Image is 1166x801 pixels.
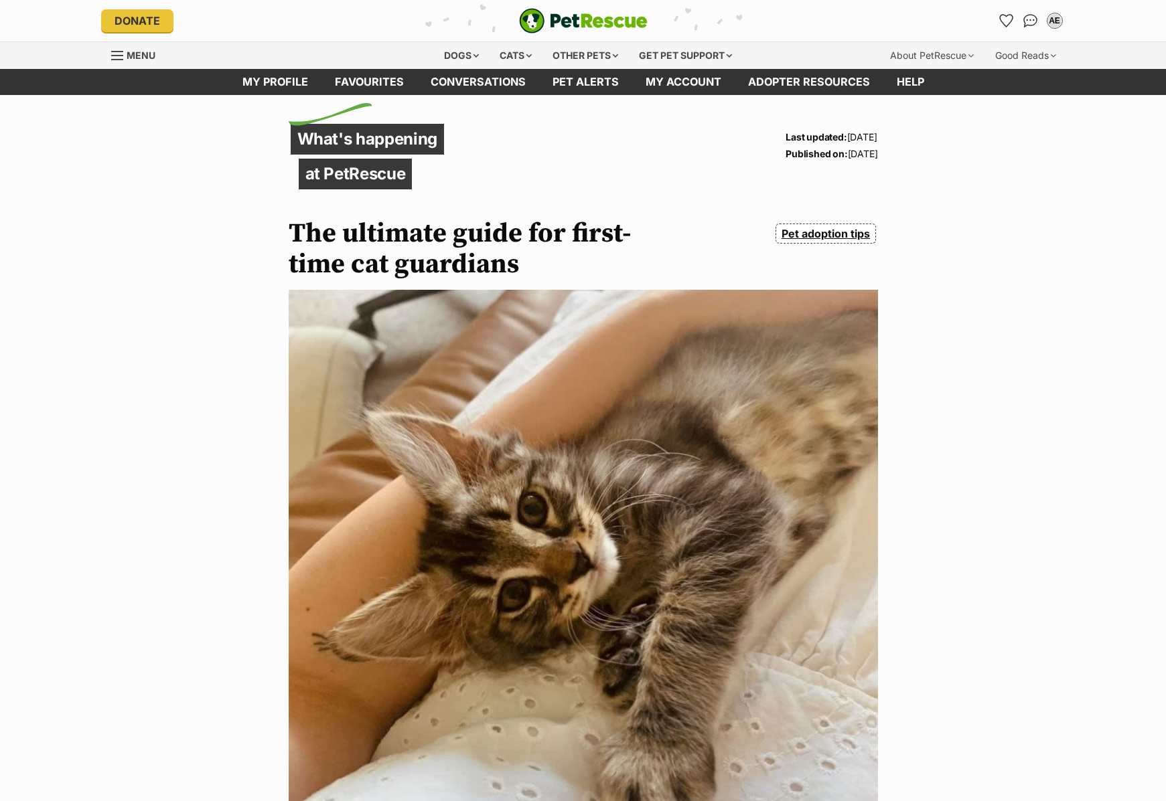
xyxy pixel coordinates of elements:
div: Get pet support [630,42,741,69]
p: What's happening [291,124,445,155]
div: Dogs [435,42,488,69]
img: decorative flick [289,103,372,126]
strong: Published on: [786,148,847,159]
a: Pet alerts [539,69,632,95]
a: Help [883,69,938,95]
a: Conversations [1020,10,1041,31]
a: Donate [101,9,173,32]
img: logo-e224e6f780fb5917bec1dbf3a21bbac754714ae5b6737aabdf751b685950b380.svg [519,8,648,33]
button: My account [1044,10,1066,31]
span: Menu [127,50,155,61]
div: Other pets [543,42,628,69]
img: chat-41dd97257d64d25036548639549fe6c8038ab92f7586957e7f3b1b290dea8141.svg [1023,14,1037,27]
ul: Account quick links [996,10,1066,31]
h1: The ultimate guide for first-time cat guardians [289,218,672,280]
a: Adopter resources [735,69,883,95]
div: About PetRescue [881,42,983,69]
div: AE [1048,14,1062,27]
a: PetRescue [519,8,648,33]
a: Menu [111,42,165,66]
p: at PetRescue [299,159,413,189]
a: My profile [229,69,321,95]
p: [DATE] [786,128,877,145]
strong: Last updated: [786,131,847,143]
a: My account [632,69,735,95]
a: Favourites [996,10,1017,31]
a: Favourites [321,69,417,95]
a: Pet adoption tips [776,224,875,244]
div: Good Reads [986,42,1066,69]
div: Cats [490,42,541,69]
a: conversations [417,69,539,95]
p: [DATE] [786,145,877,162]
